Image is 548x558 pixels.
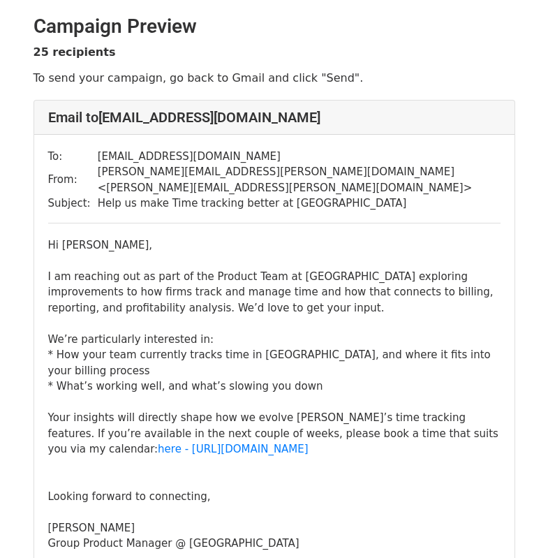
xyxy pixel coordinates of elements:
td: [PERSON_NAME][EMAIL_ADDRESS][PERSON_NAME][DOMAIN_NAME] < [PERSON_NAME][EMAIL_ADDRESS][PERSON_NAME... [98,164,501,196]
td: Help us make Time tracking better at [GEOGRAPHIC_DATA] [98,196,501,212]
div: We’re particularly interested in: * How your team currently tracks time in [GEOGRAPHIC_DATA], and... [48,332,501,411]
p: To send your campaign, go back to Gmail and click "Send". [34,71,515,85]
h4: Email to [EMAIL_ADDRESS][DOMAIN_NAME] [48,109,501,126]
div: Group Product Manager @ [GEOGRAPHIC_DATA] [48,536,501,552]
div: [PERSON_NAME] [48,520,501,536]
td: To: [48,149,98,165]
td: [EMAIL_ADDRESS][DOMAIN_NAME] [98,149,501,165]
a: here - [URL][DOMAIN_NAME] [158,443,309,455]
div: Hi [PERSON_NAME], [48,237,501,552]
div: Your insights will directly shape how we evolve [PERSON_NAME]’s time tracking features. If you’re... [48,410,501,457]
td: Subject: [48,196,98,212]
td: From: [48,164,98,196]
div: Looking forward to connecting, [48,473,501,504]
strong: 25 recipients [34,45,116,59]
div: I am reaching out as part of the Product Team at [GEOGRAPHIC_DATA] exploring improvements to how ... [48,269,501,316]
h2: Campaign Preview [34,15,515,38]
